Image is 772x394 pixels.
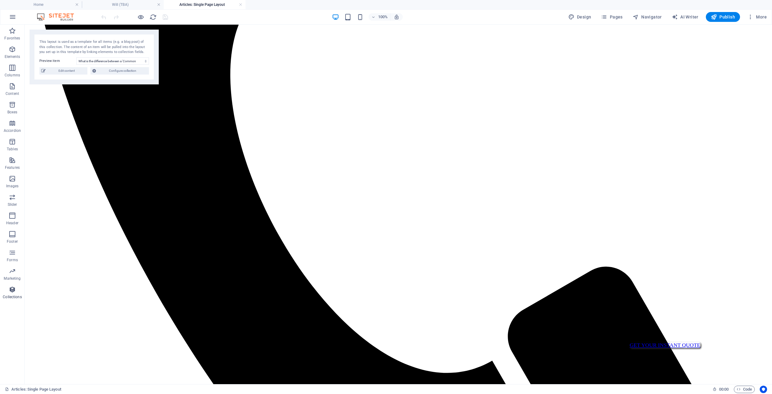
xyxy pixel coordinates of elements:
[7,110,18,115] p: Boxes
[3,294,22,299] p: Collections
[7,239,18,244] p: Footer
[713,386,729,393] h6: Session time
[633,14,662,20] span: Navigator
[7,258,18,262] p: Forms
[566,12,594,22] div: Design (Ctrl+Alt+Y)
[39,39,149,55] div: This layout is used as a template for all items (e.g. a blog post) of this collection. The conten...
[6,91,19,96] p: Content
[723,387,724,392] span: :
[47,67,86,75] span: Edit content
[90,67,149,75] button: Configure collection
[6,184,19,189] p: Images
[98,67,147,75] span: Configure collection
[378,13,388,21] h6: 100%
[5,73,20,78] p: Columns
[737,386,752,393] span: Code
[711,14,735,20] span: Publish
[82,1,164,8] h4: Will (TBA)
[7,147,18,152] p: Tables
[566,12,594,22] button: Design
[669,12,701,22] button: AI Writer
[745,12,769,22] button: More
[706,12,740,22] button: Publish
[5,54,20,59] p: Elements
[137,13,144,21] button: Click here to leave preview mode and continue editing
[601,14,622,20] span: Pages
[568,14,591,20] span: Design
[149,13,157,21] button: reload
[630,12,664,22] button: Navigator
[39,57,76,65] label: Preview item
[747,14,767,20] span: More
[672,14,698,20] span: AI Writer
[369,13,390,21] button: 100%
[164,1,246,8] h4: Articles: Single Page Layout
[598,12,625,22] button: Pages
[734,386,755,393] button: Code
[4,276,21,281] p: Marketing
[719,386,729,393] span: 00 00
[6,221,18,225] p: Header
[35,13,82,21] img: Editor Logo
[760,386,767,393] button: Usercentrics
[5,386,61,393] a: Click to cancel selection. Double-click to open Pages
[5,165,20,170] p: Features
[394,14,399,20] i: On resize automatically adjust zoom level to fit chosen device.
[150,14,157,21] i: Reload page
[8,202,17,207] p: Slider
[39,67,87,75] button: Edit content
[4,36,20,41] p: Favorites
[4,128,21,133] p: Accordion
